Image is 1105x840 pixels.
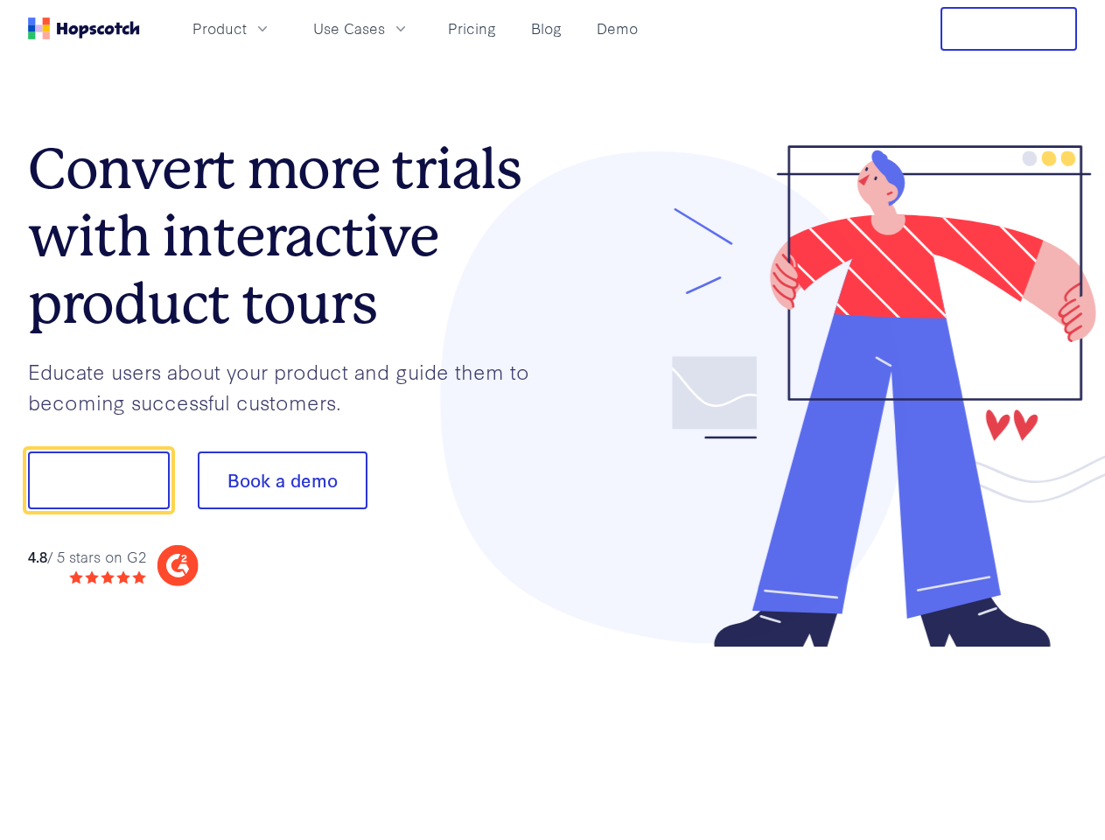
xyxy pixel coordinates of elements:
a: Pricing [441,14,503,43]
button: Show me! [28,451,170,509]
div: / 5 stars on G2 [28,546,146,568]
button: Free Trial [941,7,1077,51]
span: Product [192,17,247,39]
h1: Convert more trials with interactive product tours [28,136,553,337]
a: Home [28,17,140,39]
button: Book a demo [198,451,367,509]
button: Use Cases [303,14,420,43]
strong: 4.8 [28,546,47,566]
a: Demo [590,14,645,43]
span: Use Cases [313,17,385,39]
button: Product [182,14,282,43]
p: Educate users about your product and guide them to becoming successful customers. [28,356,553,416]
a: Blog [524,14,569,43]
